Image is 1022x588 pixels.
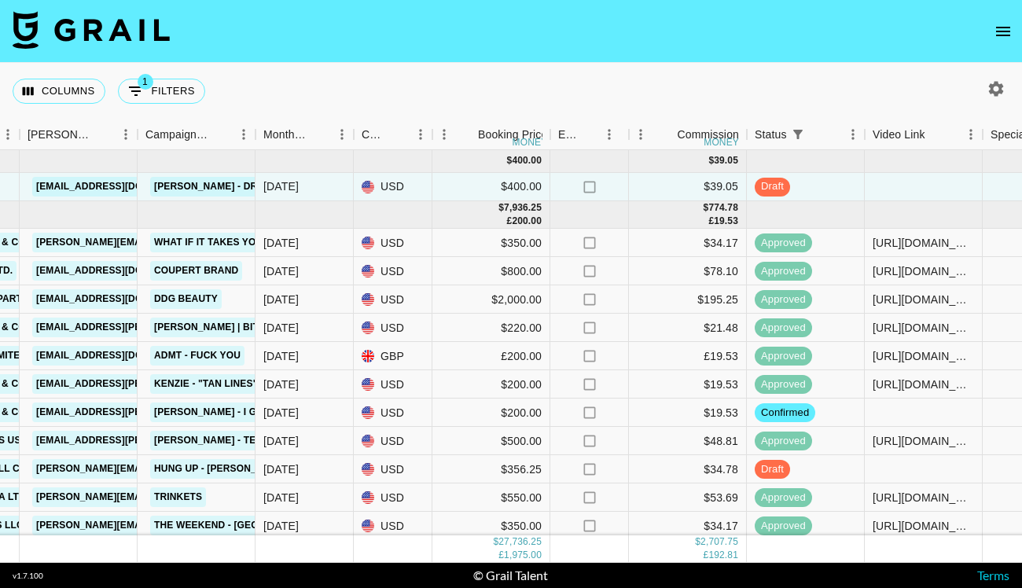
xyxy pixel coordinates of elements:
div: 1 active filter [787,123,809,145]
div: $48.81 [629,427,747,455]
div: https://www.tiktok.com/@yomidun/video/7534403183397866757?is_from_webapp=1&sender_device=pc&web_i... [873,235,974,251]
a: [PERSON_NAME] - I got a feeling [150,402,327,422]
div: USD [354,512,432,540]
div: USD [354,399,432,427]
button: Sort [655,123,677,145]
button: Menu [232,123,256,146]
a: [EMAIL_ADDRESS][DOMAIN_NAME] [32,289,208,309]
div: © Grail Talent [473,568,548,583]
div: $2,000.00 [432,285,550,314]
button: Sort [925,123,947,145]
div: Booking Price [478,119,547,150]
a: [PERSON_NAME][EMAIL_ADDRESS][PERSON_NAME][DOMAIN_NAME] [32,233,369,252]
div: Sep '25 [263,178,299,194]
a: [PERSON_NAME][EMAIL_ADDRESS][DOMAIN_NAME] [32,459,289,479]
div: Booker [20,119,138,150]
div: money [513,138,548,147]
div: 2,707.75 [700,535,738,549]
button: Sort [809,123,831,145]
div: $34.78 [629,455,747,483]
div: Commission [677,119,739,150]
div: $53.69 [629,483,747,512]
span: approved [755,236,812,251]
div: 200.00 [512,215,542,228]
div: Status [755,119,787,150]
div: Campaign (Type) [145,119,210,150]
div: Aug '25 [263,292,299,307]
button: Sort [92,123,114,145]
div: 39.05 [714,154,738,167]
div: Currency [362,119,387,150]
button: Sort [308,123,330,145]
a: [EMAIL_ADDRESS][DOMAIN_NAME] [32,346,208,366]
button: Show filters [118,79,205,104]
div: £ [708,215,714,228]
div: Aug '25 [263,490,299,505]
span: approved [755,519,812,534]
div: $19.53 [629,370,747,399]
button: Sort [580,123,602,145]
button: Show filters [787,123,809,145]
div: $19.53 [629,399,747,427]
a: ADMT - Fuck You [150,346,244,366]
a: What If It Takes You Away (feat. Malou) Will Sass [150,233,425,252]
div: https://www.tiktok.com/@rawlinsness/video/7541406203851689246?is_from_webapp=1&sender_device=pc&w... [873,490,974,505]
span: approved [755,491,812,505]
div: USD [354,455,432,483]
div: USD [354,314,432,342]
button: Menu [330,123,354,146]
span: approved [755,377,812,392]
div: Aug '25 [263,377,299,392]
div: https://www.tiktok.com/@alexxisreedd/video/7535163929933139222?is_from_webapp=1&sender_device=pc&... [873,320,974,336]
span: confirmed [755,406,815,421]
div: $200.00 [432,399,550,427]
div: Aug '25 [263,405,299,421]
a: [PERSON_NAME][EMAIL_ADDRESS][DOMAIN_NAME] [32,487,289,507]
img: Grail Talent [13,11,170,49]
div: https://www.tiktok.com/@alexxisreedd/photo/7543197839854226710?is_from_webapp=1&sender_device=pc&... [873,377,974,392]
a: Hung Up - [PERSON_NAME] [150,459,292,479]
div: Expenses: Remove Commission? [558,119,580,150]
div: USD [354,427,432,455]
a: DDG Beauty [150,289,222,309]
button: Menu [629,123,653,146]
a: Coupert Brand [150,261,242,281]
span: approved [755,292,812,307]
div: https://www.tiktok.com/@rawlinsness/video/7544033968308473119?is_from_webapp=1&sender_device=pc&w... [873,433,974,449]
div: $39.05 [629,173,747,201]
div: USD [354,173,432,201]
div: £19.53 [629,342,747,370]
a: The Weekend - [GEOGRAPHIC_DATA] [150,516,340,535]
a: [PERSON_NAME] - Tears [150,431,280,450]
a: [PERSON_NAME][EMAIL_ADDRESS][DOMAIN_NAME] [32,516,289,535]
div: 27,736.25 [498,535,542,549]
div: money [704,138,739,147]
div: Campaign (Type) [138,119,256,150]
div: $550.00 [432,483,550,512]
button: Menu [432,123,456,146]
div: Aug '25 [263,263,299,279]
div: £200.00 [432,342,550,370]
div: Aug '25 [263,433,299,449]
div: $350.00 [432,512,550,540]
div: 774.78 [708,201,738,215]
a: [EMAIL_ADDRESS][DOMAIN_NAME] [32,261,208,281]
div: $21.48 [629,314,747,342]
div: USD [354,483,432,512]
div: $200.00 [432,370,550,399]
span: approved [755,321,812,336]
div: v 1.7.100 [13,571,43,581]
div: Aug '25 [263,518,299,534]
div: Video Link [873,119,925,150]
div: https://www.tiktok.com/@thekfamily33/video/7535210291500420383?is_from_webapp=1&sender_device=pc&... [873,263,974,279]
a: [PERSON_NAME] | Bitin' List [150,318,298,337]
div: 400.00 [512,154,542,167]
div: $350.00 [432,229,550,257]
div: https://www.tiktok.com/@whoissheexxxxxxx/video/7544329553452240150?is_from_webapp=1&sender_device... [873,518,974,534]
a: [EMAIL_ADDRESS][PERSON_NAME][DOMAIN_NAME] [32,431,289,450]
div: USD [354,370,432,399]
button: Sort [456,123,478,145]
div: £ [704,549,709,562]
span: approved [755,434,812,449]
div: Aug '25 [263,348,299,364]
